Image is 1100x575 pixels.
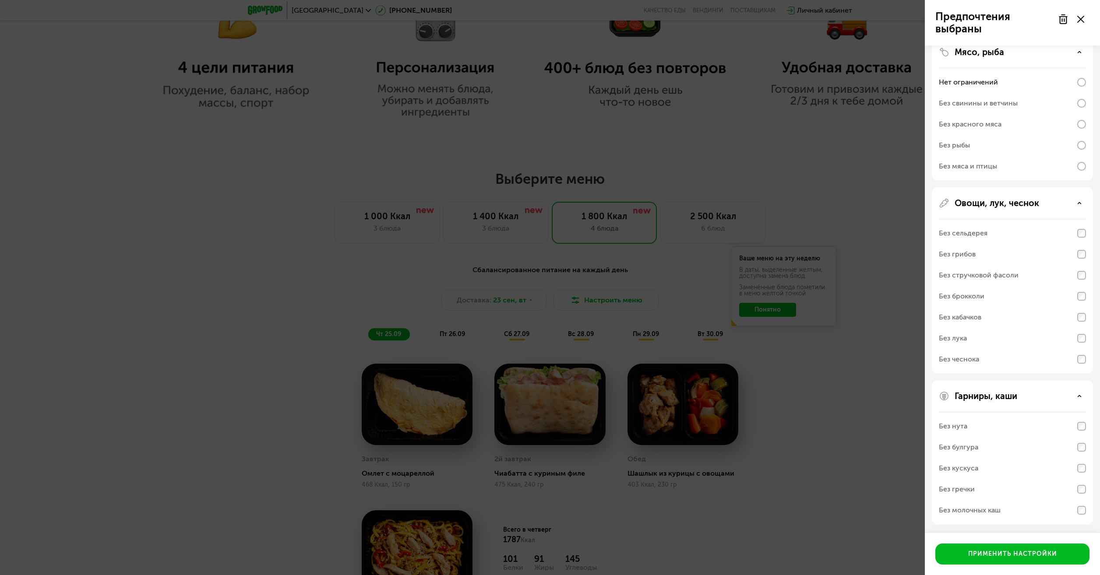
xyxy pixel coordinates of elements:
[939,484,975,494] div: Без гречки
[939,161,997,172] div: Без мяса и птицы
[939,291,984,302] div: Без брокколи
[939,354,979,365] div: Без чеснока
[955,198,1039,208] p: Овощи, лук, чеснок
[939,505,1001,515] div: Без молочных каш
[955,47,1004,57] p: Мясо, рыба
[935,11,1053,35] p: Предпочтения выбраны
[939,77,998,88] div: Нет ограничений
[939,140,970,151] div: Без рыбы
[939,228,987,238] div: Без сельдерея
[939,270,1019,280] div: Без стручковой фасоли
[939,421,967,431] div: Без нута
[939,98,1018,109] div: Без свинины и ветчины
[968,550,1057,558] div: Применить настройки
[939,249,976,259] div: Без грибов
[939,312,981,323] div: Без кабачков
[935,543,1089,564] button: Применить настройки
[939,442,978,452] div: Без булгура
[939,463,978,473] div: Без кускуса
[939,333,967,344] div: Без лука
[939,119,1001,130] div: Без красного мяса
[955,391,1017,401] p: Гарниры, каши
